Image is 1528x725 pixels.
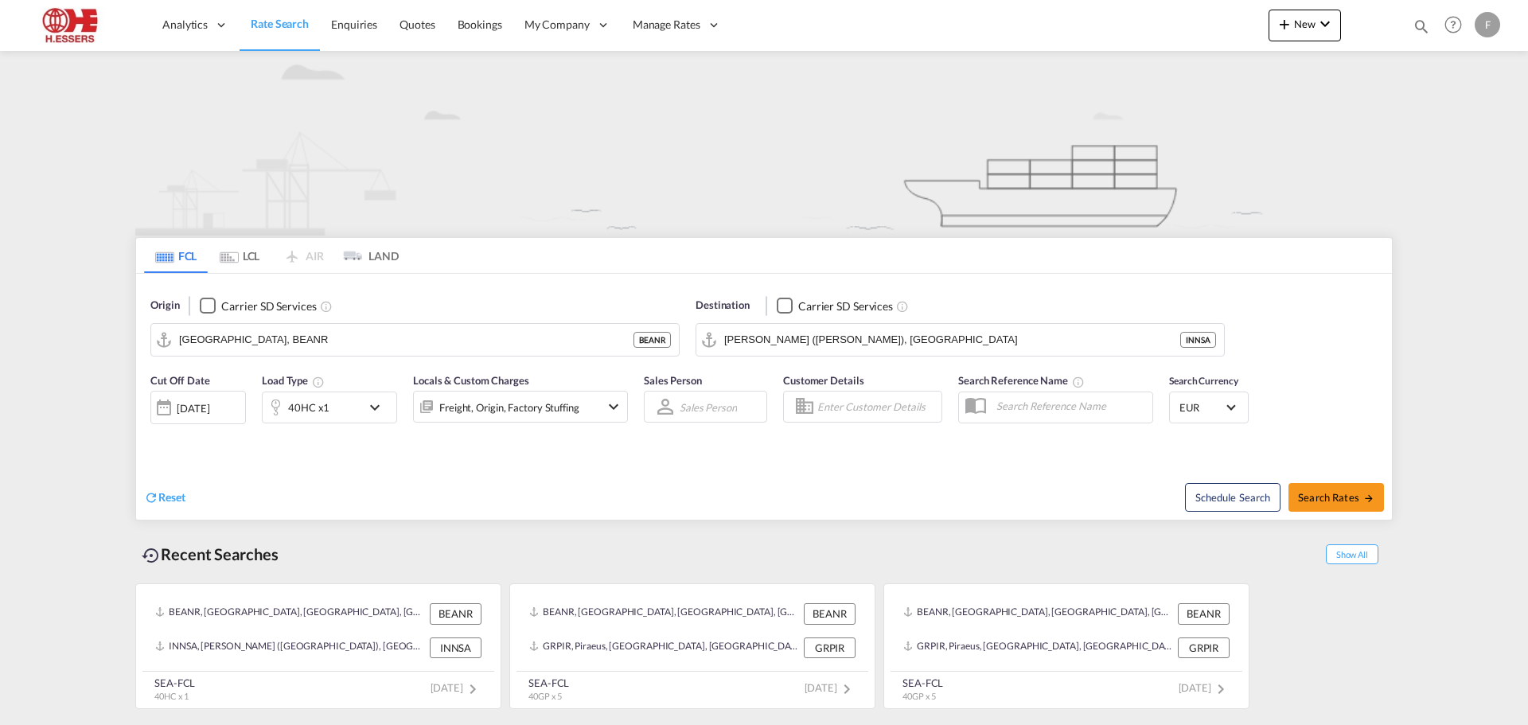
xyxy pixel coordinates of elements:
[144,238,208,273] md-tab-item: FCL
[1288,483,1384,512] button: Search Ratesicon-arrow-right
[135,536,285,572] div: Recent Searches
[135,51,1393,236] img: new-FCL.png
[413,391,628,423] div: Freight Origin Factory Stuffingicon-chevron-down
[837,680,856,699] md-icon: icon-chevron-right
[509,583,875,709] recent-search-card: BEANR, [GEOGRAPHIC_DATA], [GEOGRAPHIC_DATA], [GEOGRAPHIC_DATA], [GEOGRAPHIC_DATA] BEANRGRPIR, Pir...
[155,637,426,658] div: INNSA, Jawaharlal Nehru (Nhava Sheva), India, Indian Subcontinent, Asia Pacific
[1275,14,1294,33] md-icon: icon-plus 400-fg
[902,691,936,701] span: 40GP x 5
[528,676,569,690] div: SEA-FCL
[413,374,529,387] span: Locals & Custom Charges
[179,328,633,352] input: Search by Port
[1072,376,1085,388] md-icon: Your search will be saved by the below given name
[1275,18,1335,30] span: New
[136,274,1392,520] div: Origin Checkbox No InkUnchecked: Search for CY (Container Yard) services for all selected carrier...
[896,300,909,313] md-icon: Unchecked: Search for CY (Container Yard) services for all selected carriers.Checked : Search for...
[200,298,316,314] md-checkbox: Checkbox No Ink
[150,374,210,387] span: Cut Off Date
[144,489,185,507] div: icon-refreshReset
[1298,491,1374,504] span: Search Rates
[1326,544,1378,564] span: Show All
[724,328,1180,352] input: Search by Port
[696,298,750,314] span: Destination
[1179,400,1224,415] span: EUR
[431,681,482,694] span: [DATE]
[1440,11,1467,38] span: Help
[958,374,1085,387] span: Search Reference Name
[903,603,1174,624] div: BEANR, Antwerp, Belgium, Western Europe, Europe
[1316,14,1335,33] md-icon: icon-chevron-down
[1413,18,1430,41] div: icon-magnify
[1185,483,1280,512] button: Note: By default Schedule search will only considerorigin ports, destination ports and cut off da...
[804,637,856,658] div: GRPIR
[458,18,502,31] span: Bookings
[150,391,246,424] div: [DATE]
[221,298,316,314] div: Carrier SD Services
[1180,332,1216,348] div: INNSA
[1269,10,1341,41] button: icon-plus 400-fgNewicon-chevron-down
[644,374,702,387] span: Sales Person
[1169,375,1238,387] span: Search Currency
[251,17,309,30] span: Rate Search
[1475,12,1500,37] div: F
[155,603,426,624] div: BEANR, Antwerp, Belgium, Western Europe, Europe
[1178,637,1230,658] div: GRPIR
[1211,680,1230,699] md-icon: icon-chevron-right
[1178,396,1240,419] md-select: Select Currency: € EUREuro
[312,376,325,388] md-icon: Select multiple loads to view rates
[320,300,333,313] md-icon: Unchecked: Search for CY (Container Yard) services for all selected carriers.Checked : Search for...
[150,298,179,314] span: Origin
[777,298,893,314] md-checkbox: Checkbox No Ink
[529,603,800,624] div: BEANR, Antwerp, Belgium, Western Europe, Europe
[805,681,856,694] span: [DATE]
[883,583,1249,709] recent-search-card: BEANR, [GEOGRAPHIC_DATA], [GEOGRAPHIC_DATA], [GEOGRAPHIC_DATA], [GEOGRAPHIC_DATA] BEANRGRPIR, Pir...
[783,374,863,387] span: Customer Details
[335,238,399,273] md-tab-item: LAND
[1178,603,1230,624] div: BEANR
[439,396,579,419] div: Freight Origin Factory Stuffing
[633,332,671,348] div: BEANR
[135,583,501,709] recent-search-card: BEANR, [GEOGRAPHIC_DATA], [GEOGRAPHIC_DATA], [GEOGRAPHIC_DATA], [GEOGRAPHIC_DATA] BEANRINNSA, [PE...
[804,603,856,624] div: BEANR
[430,637,481,658] div: INNSA
[1363,493,1374,504] md-icon: icon-arrow-right
[696,324,1224,356] md-input-container: Jawaharlal Nehru (Nhava Sheva), INNSA
[529,637,800,658] div: GRPIR, Piraeus, Greece, Southern Europe, Europe
[430,603,481,624] div: BEANR
[24,7,131,43] img: 690005f0ba9d11ee90968bb23dcea500.JPG
[144,490,158,505] md-icon: icon-refresh
[988,394,1152,418] input: Search Reference Name
[604,397,623,416] md-icon: icon-chevron-down
[528,691,562,701] span: 40GP x 5
[365,398,392,417] md-icon: icon-chevron-down
[154,691,189,701] span: 40HC x 1
[1179,681,1230,694] span: [DATE]
[678,396,739,419] md-select: Sales Person
[262,392,397,423] div: 40HC x1icon-chevron-down
[903,637,1174,658] div: GRPIR, Piraeus, Greece, Southern Europe, Europe
[400,18,435,31] span: Quotes
[262,374,325,387] span: Load Type
[633,17,700,33] span: Manage Rates
[817,395,937,419] input: Enter Customer Details
[162,17,208,33] span: Analytics
[150,423,162,444] md-datepicker: Select
[902,676,943,690] div: SEA-FCL
[331,18,377,31] span: Enquiries
[463,680,482,699] md-icon: icon-chevron-right
[177,401,209,415] div: [DATE]
[1413,18,1430,35] md-icon: icon-magnify
[151,324,679,356] md-input-container: Antwerp, BEANR
[154,676,195,690] div: SEA-FCL
[158,490,185,504] span: Reset
[798,298,893,314] div: Carrier SD Services
[1440,11,1475,40] div: Help
[288,396,329,419] div: 40HC x1
[208,238,271,273] md-tab-item: LCL
[142,546,161,565] md-icon: icon-backup-restore
[144,238,399,273] md-pagination-wrapper: Use the left and right arrow keys to navigate between tabs
[524,17,590,33] span: My Company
